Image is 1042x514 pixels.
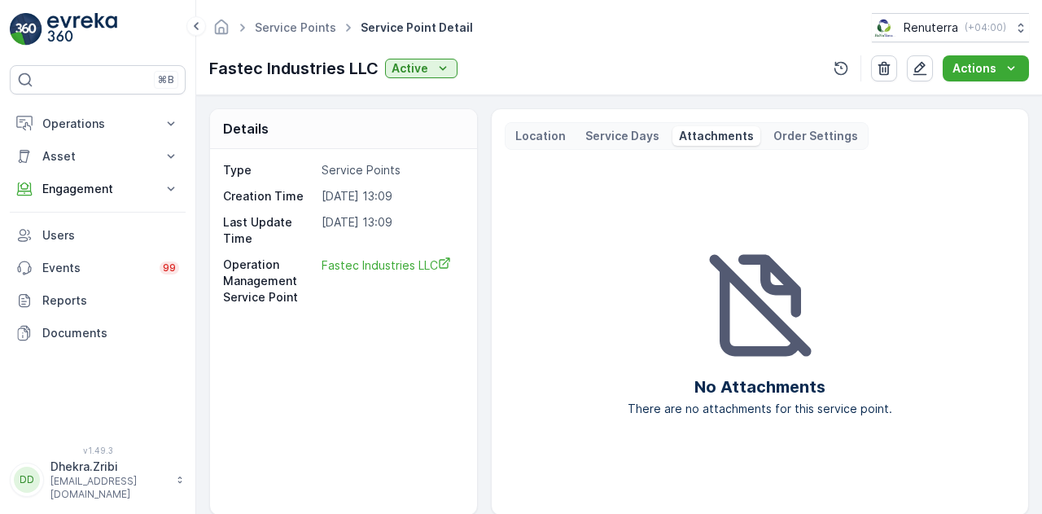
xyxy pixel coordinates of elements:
[10,446,186,455] span: v 1.49.3
[872,19,897,37] img: Screenshot_2024-07-26_at_13.33.01.png
[10,252,186,284] a: Events99
[904,20,958,36] p: Renuterra
[322,162,460,178] p: Service Points
[223,162,315,178] p: Type
[42,325,179,341] p: Documents
[965,21,1006,34] p: ( +04:00 )
[322,188,460,204] p: [DATE] 13:09
[10,13,42,46] img: logo
[47,13,117,46] img: logo_light-DOdMpM7g.png
[385,59,458,78] button: Active
[50,459,168,475] p: Dhekra.Zribi
[628,401,892,417] p: There are no attachments for this service point.
[42,260,150,276] p: Events
[223,119,269,138] p: Details
[163,261,176,275] p: 99
[42,116,153,132] p: Operations
[322,257,460,305] a: Fastec Industries LLC
[679,128,754,144] p: Attachments
[10,108,186,140] button: Operations
[585,128,659,144] p: Service Days
[322,214,460,247] p: [DATE] 13:09
[357,20,476,36] span: Service Point Detail
[14,467,40,493] div: DD
[209,56,379,81] p: Fastec Industries LLC
[872,13,1029,42] button: Renuterra(+04:00)
[10,219,186,252] a: Users
[212,24,230,38] a: Homepage
[223,214,315,247] p: Last Update Time
[515,128,566,144] p: Location
[42,148,153,165] p: Asset
[773,128,858,144] p: Order Settings
[392,60,428,77] p: Active
[322,258,451,272] span: Fastec Industries LLC
[42,292,179,309] p: Reports
[223,188,315,204] p: Creation Time
[42,227,179,244] p: Users
[50,475,168,501] p: [EMAIL_ADDRESS][DOMAIN_NAME]
[10,284,186,317] a: Reports
[158,73,174,86] p: ⌘B
[943,55,1029,81] button: Actions
[10,459,186,501] button: DDDhekra.Zribi[EMAIL_ADDRESS][DOMAIN_NAME]
[10,317,186,349] a: Documents
[10,140,186,173] button: Asset
[952,60,996,77] p: Actions
[255,20,336,34] a: Service Points
[694,375,825,399] h2: No Attachments
[223,257,315,305] p: Operation Management Service Point
[10,173,186,205] button: Engagement
[42,181,153,197] p: Engagement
